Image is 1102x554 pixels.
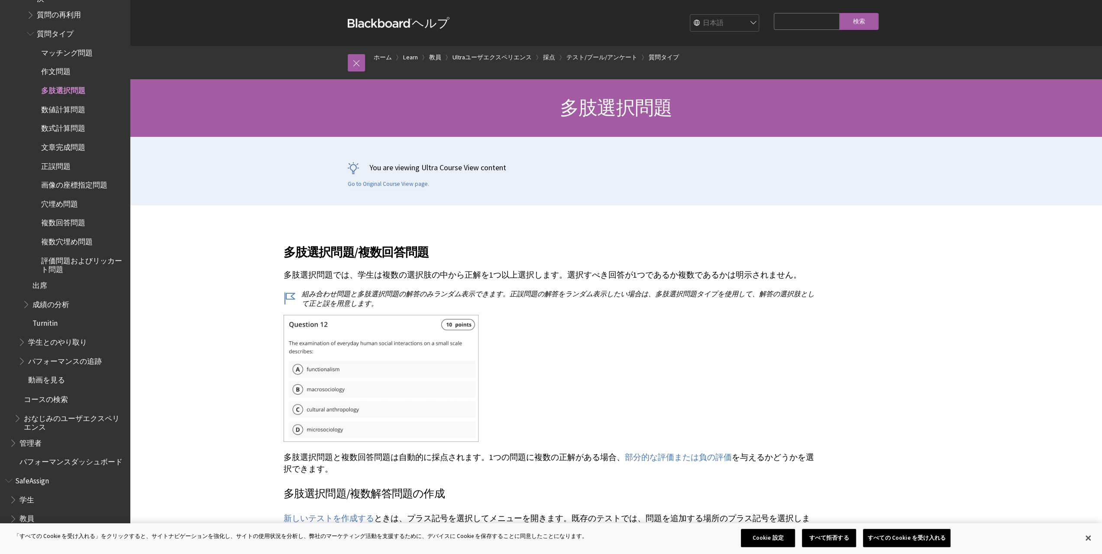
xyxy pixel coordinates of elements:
[284,269,821,281] p: 多肢選択問題では、学生は複数の選択肢の中から正解を1つ以上選択します。選択すべき回答が1つであるか複数であるかは明示されません。
[374,52,392,63] a: ホーム
[403,52,418,63] a: Learn
[41,45,93,57] span: マッチング問題
[284,513,374,524] a: 新しいテストを作成する
[348,19,412,28] strong: Blackboard
[14,532,588,541] div: 「すべての Cookie を受け入れる」をクリックすると、サイトナビゲーションを強化し、サイトの使用状況を分析し、弊社のマーケティング活動を支援するために、デバイスに Cookie を保存するこ...
[840,13,879,30] input: 検索
[41,216,85,227] span: 複数回答問題
[348,180,429,188] a: Go to Original Course View page.
[741,529,795,547] button: Cookie 設定
[24,392,68,403] span: コースの検索
[863,529,950,547] button: すべての Cookie を受け入れる
[41,121,85,133] span: 数式計算問題
[429,52,441,63] a: 教員
[41,234,93,246] span: 複数穴埋め問題
[348,162,885,173] p: You are viewing Ultra Course View content
[284,486,821,502] h3: 多肢選択問題/複数解答問題の作成
[19,492,34,504] span: 学生
[5,473,125,544] nav: Book outline for Blackboard SafeAssign
[348,15,449,31] a: Blackboardヘルプ
[284,289,821,308] p: 組み合わせ問題と多肢選択問題の解答のみランダム表示できます。正誤問題の解答をランダム表示したい場合は、多肢選択問題タイプを使用して、解答の選択肢として正と誤を用意します。
[690,15,759,32] select: Site Language Selector
[37,8,81,19] span: 質問の再利用
[28,354,102,366] span: パフォーマンスの追跡
[284,315,478,442] img: View of a multiple choice question.
[560,96,672,120] span: 多肢選択問題
[566,52,637,63] a: テスト/プール/アンケート
[28,373,65,384] span: 動画を見る
[802,529,856,547] button: すべて拒否する
[284,233,821,261] h2: 多肢選択問題/複数回答問題
[15,473,49,485] span: SafeAssign
[543,52,555,63] a: 採点
[32,316,58,328] span: Turnitin
[452,52,532,63] a: Ultraユーザエクスペリエンス
[284,452,821,474] p: 多肢選択問題と複数回答問題は自動的に採点されます。1つの問題に複数の正解がある場合、 を与えるかどうかを選択できます。
[19,435,42,447] span: 管理者
[24,411,124,431] span: おなじみのユーザエクスペリエンス
[41,197,78,208] span: 穴埋め問題
[28,335,87,347] span: 学生とのやり取り
[625,452,732,463] a: 部分的な評価または負の評価
[41,253,124,274] span: 評価問題およびリッカート問題
[41,83,85,95] span: 多肢選択問題
[41,178,107,189] span: 画像の座標指定問題
[32,278,47,290] span: 出席
[37,26,74,38] span: 質問タイプ
[284,513,821,535] p: ときは、プラス記号を選択してメニューを開きます。既存のテストでは、問題を追加する場所のプラス記号を選択します。[ ]を選択します。
[19,454,123,466] span: パフォーマンスダッシュボード
[32,297,69,309] span: 成績の分析
[19,511,34,523] span: 教員
[41,65,71,76] span: 作文問題
[41,159,71,171] span: 正誤問題
[1079,528,1098,548] button: 閉じる
[649,52,679,63] a: 質問タイプ
[41,140,85,152] span: 文章完成問題
[41,102,85,114] span: 数値計算問題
